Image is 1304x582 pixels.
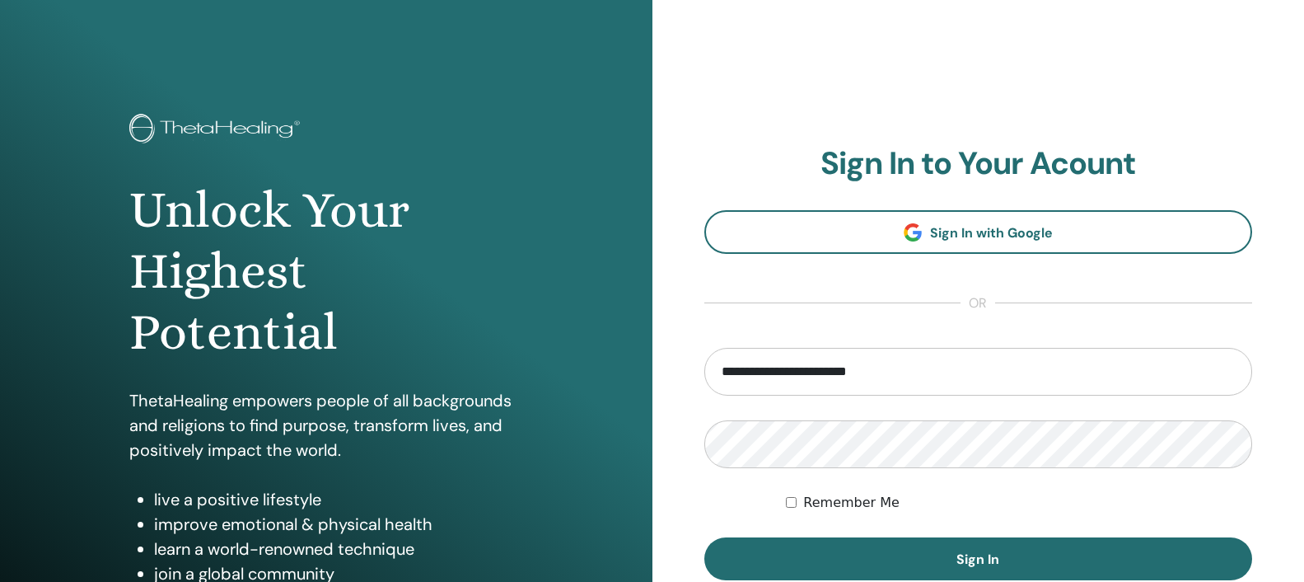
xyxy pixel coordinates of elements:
a: Sign In with Google [704,210,1253,254]
button: Sign In [704,537,1253,580]
li: improve emotional & physical health [154,512,523,537]
span: or [960,293,995,313]
p: ThetaHealing empowers people of all backgrounds and religions to find purpose, transform lives, a... [129,388,523,462]
div: Keep me authenticated indefinitely or until I manually logout [786,493,1252,513]
h1: Unlock Your Highest Potential [129,180,523,364]
li: live a positive lifestyle [154,487,523,512]
li: learn a world-renowned technique [154,537,523,561]
label: Remember Me [803,493,900,513]
span: Sign In with Google [930,224,1053,242]
span: Sign In [956,551,999,568]
h2: Sign In to Your Acount [704,145,1253,183]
